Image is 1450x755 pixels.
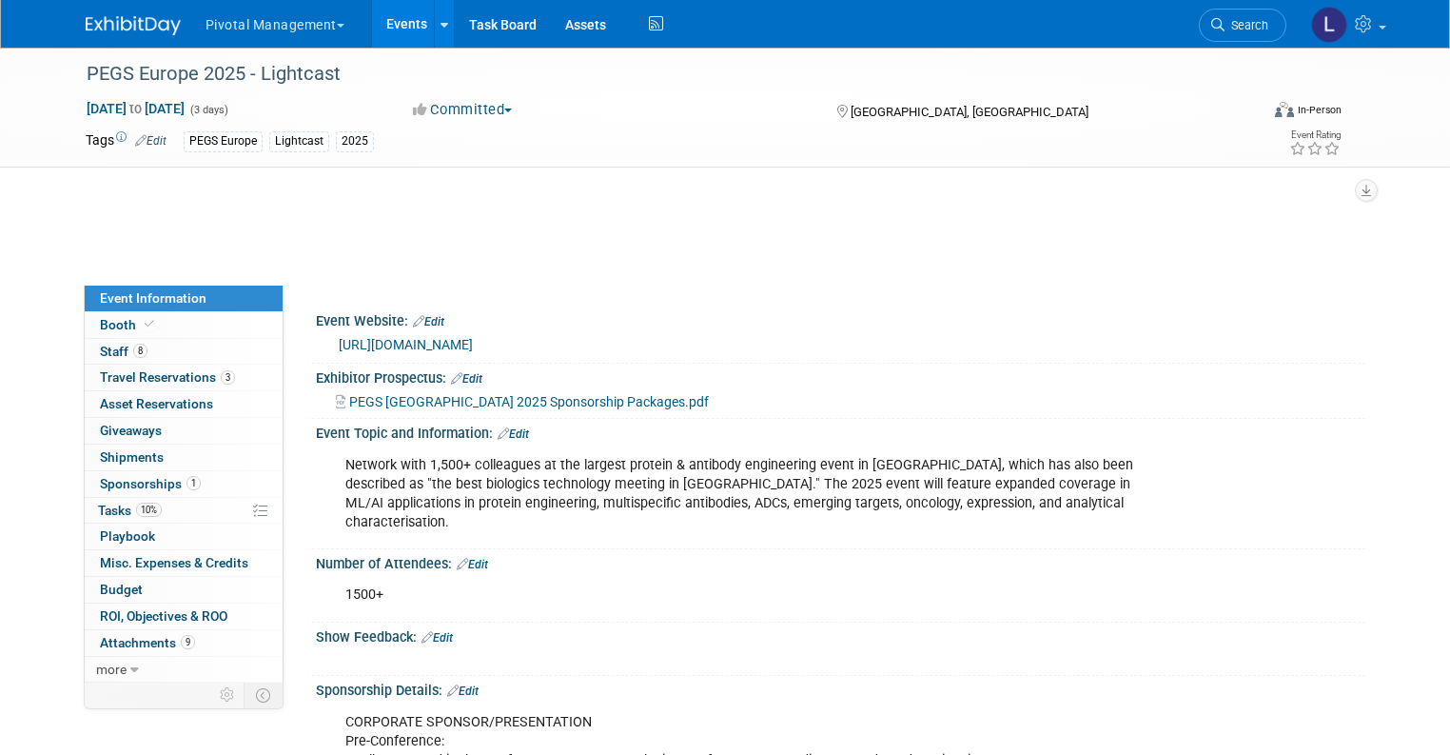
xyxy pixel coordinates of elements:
[85,630,283,656] a: Attachments9
[316,676,1365,701] div: Sponsorship Details:
[85,312,283,338] a: Booth
[336,394,709,409] a: PEGS [GEOGRAPHIC_DATA] 2025 Sponsorship Packages.pdf
[1225,18,1268,32] span: Search
[85,339,283,365] a: Staff8
[1289,130,1341,140] div: Event Rating
[498,427,529,441] a: Edit
[332,576,1162,614] div: 1500+
[85,577,283,603] a: Budget
[221,370,235,385] span: 3
[86,16,181,35] img: ExhibitDay
[406,100,519,120] button: Committed
[349,394,709,409] span: PEGS [GEOGRAPHIC_DATA] 2025 Sponsorship Packages.pdf
[186,476,201,490] span: 1
[100,555,248,570] span: Misc. Expenses & Credits
[181,635,195,649] span: 9
[1311,7,1347,43] img: Leslie Pelton
[100,423,162,438] span: Giveaways
[188,104,228,116] span: (3 days)
[127,101,145,116] span: to
[145,319,154,329] i: Booth reservation complete
[100,582,143,597] span: Budget
[135,134,167,148] a: Edit
[85,524,283,549] a: Playbook
[85,391,283,417] a: Asset Reservations
[100,344,147,359] span: Staff
[85,445,283,470] a: Shipments
[136,503,162,517] span: 10%
[184,131,263,151] div: PEGS Europe
[80,57,1235,91] div: PEGS Europe 2025 - Lightcast
[316,307,1365,331] div: Event Website:
[1156,99,1342,128] div: Event Format
[133,344,147,358] span: 8
[85,498,283,524] a: Tasks10%
[100,290,206,306] span: Event Information
[100,369,235,385] span: Travel Reservations
[100,635,195,650] span: Attachments
[100,476,201,491] span: Sponsorships
[1297,103,1342,117] div: In-Person
[451,372,482,386] a: Edit
[457,558,488,571] a: Edit
[316,364,1365,388] div: Exhibitor Prospectus:
[447,685,479,698] a: Edit
[316,549,1365,574] div: Number of Attendees:
[1199,9,1286,42] a: Search
[98,503,162,518] span: Tasks
[85,418,283,444] a: Giveaways
[269,131,329,151] div: Lightcast
[85,604,283,629] a: ROI, Objectives & ROO
[85,365,283,390] a: Travel Reservations3
[100,449,164,465] span: Shipments
[85,286,283,311] a: Event Information
[316,419,1365,444] div: Event Topic and Information:
[86,100,186,117] span: [DATE] [DATE]
[100,608,227,624] span: ROI, Objectives & ROO
[85,657,283,683] a: more
[316,623,1365,647] div: Show Feedback:
[413,315,444,328] a: Edit
[211,683,245,707] td: Personalize Event Tab Strip
[100,396,213,411] span: Asset Reservations
[86,130,167,152] td: Tags
[336,131,374,151] div: 2025
[332,447,1162,542] div: Network with 1,500+ colleagues at the largest protein & antibody engineering event in [GEOGRAPHIC...
[85,550,283,576] a: Misc. Expenses & Credits
[100,317,158,332] span: Booth
[244,683,283,707] td: Toggle Event Tabs
[421,631,453,645] a: Edit
[851,105,1088,119] span: [GEOGRAPHIC_DATA], [GEOGRAPHIC_DATA]
[100,528,155,544] span: Playbook
[96,662,127,677] span: more
[85,471,283,497] a: Sponsorships1
[1275,102,1294,117] img: Format-Inperson.png
[339,337,473,352] a: [URL][DOMAIN_NAME]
